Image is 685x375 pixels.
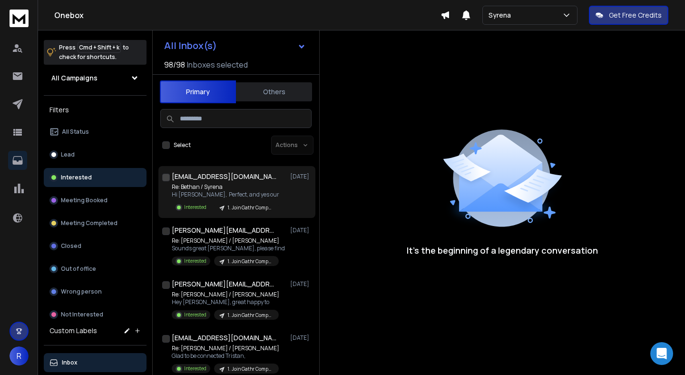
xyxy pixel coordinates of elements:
p: Out of office [61,265,96,273]
button: Not Interested [44,305,147,324]
button: Others [236,81,312,102]
h1: [EMAIL_ADDRESS][DOMAIN_NAME] [172,172,276,181]
h3: Inboxes selected [187,59,248,70]
button: Inbox [44,353,147,372]
p: [DATE] [290,280,312,288]
p: [DATE] [290,227,312,234]
p: 1. Join Gathr Companies [227,312,273,319]
p: Syrena [489,10,515,20]
button: Wrong person [44,282,147,301]
h1: [EMAIL_ADDRESS][DOMAIN_NAME] [172,333,276,343]
div: Open Intercom Messenger [650,342,673,365]
p: Inbox [62,359,78,366]
button: Lead [44,145,147,164]
button: Closed [44,237,147,256]
h3: Custom Labels [49,326,97,336]
button: R [10,346,29,365]
p: [DATE] [290,173,312,180]
h1: All Inbox(s) [164,41,217,50]
p: Interested [184,311,206,318]
h1: [PERSON_NAME][EMAIL_ADDRESS][PERSON_NAME][DOMAIN_NAME] [172,279,276,289]
button: Get Free Credits [589,6,668,25]
button: All Inbox(s) [157,36,313,55]
p: Meeting Completed [61,219,117,227]
p: Re: [PERSON_NAME] / [PERSON_NAME] [172,291,279,298]
h1: [PERSON_NAME][EMAIL_ADDRESS][PERSON_NAME][DOMAIN_NAME] [172,226,276,235]
h1: Onebox [54,10,440,21]
p: Meeting Booked [61,197,108,204]
button: Out of office [44,259,147,278]
p: It’s the beginning of a legendary conversation [407,244,598,257]
label: Select [174,141,191,149]
p: Re: Bethan / Syrena [172,183,279,191]
p: Get Free Credits [609,10,662,20]
img: logo [10,10,29,27]
button: Interested [44,168,147,187]
button: Meeting Booked [44,191,147,210]
p: Interested [184,365,206,372]
p: Wrong person [61,288,102,296]
p: Sounds great [PERSON_NAME], please find [172,245,285,252]
p: Glad to be connected Tristan, [172,352,279,360]
span: 98 / 98 [164,59,185,70]
p: Lead [61,151,75,158]
p: Not Interested [61,311,103,318]
p: [DATE] [290,334,312,342]
p: Closed [61,242,81,250]
p: Interested [61,174,92,181]
h3: Filters [44,103,147,117]
button: Primary [160,80,236,103]
p: Hey [PERSON_NAME], great happy to [172,298,279,306]
p: Hi [PERSON_NAME], Perfect, and yes our [172,191,279,198]
button: All Status [44,122,147,141]
p: Press to check for shortcuts. [59,43,129,62]
p: Re: [PERSON_NAME] / [PERSON_NAME] [172,345,279,352]
p: Re: [PERSON_NAME] / [PERSON_NAME] [172,237,285,245]
span: Cmd + Shift + k [78,42,121,53]
p: 1. Join Gathr Companies [227,204,273,211]
button: Meeting Completed [44,214,147,233]
button: All Campaigns [44,69,147,88]
p: 1. Join Gathr Companies [227,258,273,265]
h1: All Campaigns [51,73,98,83]
p: 1. Join Gathr Companies [227,365,273,373]
p: All Status [62,128,89,136]
p: Interested [184,204,206,211]
p: Interested [184,257,206,265]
